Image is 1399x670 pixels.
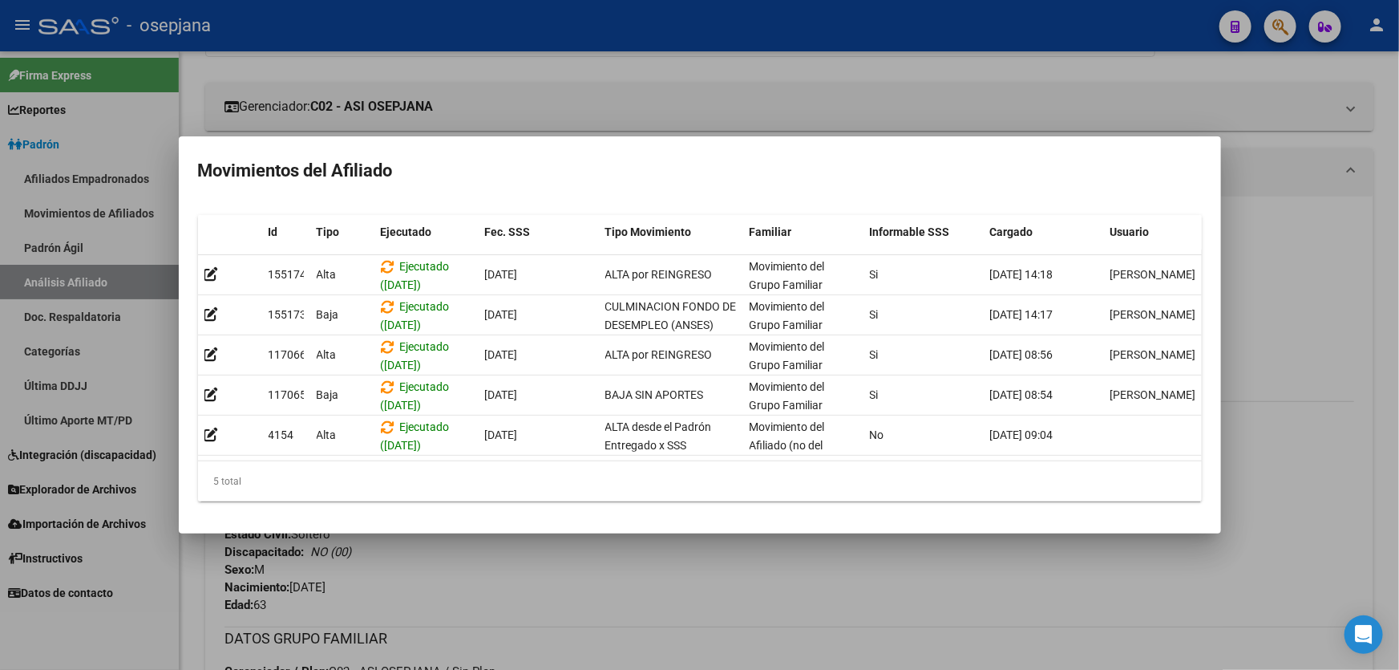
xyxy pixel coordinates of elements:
[870,388,879,401] span: Si
[990,348,1053,361] span: [DATE] 08:56
[485,308,518,321] span: [DATE]
[269,388,307,401] span: 117065
[269,225,278,238] span: Id
[269,308,307,321] span: 155173
[984,215,1104,250] datatable-header-cell: Cargado
[870,268,879,281] span: Si
[750,225,792,238] span: Familiar
[269,428,294,441] span: 4154
[317,428,337,441] span: Alta
[310,215,374,250] datatable-header-cell: Tipo
[262,215,310,250] datatable-header-cell: Id
[381,225,432,238] span: Ejecutado
[381,340,450,372] span: Ejecutado ([DATE])
[605,388,704,401] span: BAJA SIN APORTES
[198,461,1202,501] div: 5 total
[485,348,518,361] span: [DATE]
[743,215,863,250] datatable-header-cell: Familiar
[317,225,340,238] span: Tipo
[269,268,307,281] span: 155174
[990,428,1053,441] span: [DATE] 09:04
[750,340,825,372] span: Movimiento del Grupo Familiar
[750,420,825,470] span: Movimiento del Afiliado (no del grupo)
[605,225,692,238] span: Tipo Movimiento
[605,300,737,331] span: CULMINACION FONDO DE DESEMPLEO (ANSES)
[990,268,1053,281] span: [DATE] 14:18
[870,225,950,238] span: Informable SSS
[269,348,307,361] span: 117066
[599,215,743,250] datatable-header-cell: Tipo Movimiento
[990,308,1053,321] span: [DATE] 14:17
[1110,268,1196,281] span: [PERSON_NAME]
[605,268,713,281] span: ALTA por REINGRESO
[990,388,1053,401] span: [DATE] 08:54
[1104,215,1224,250] datatable-header-cell: Usuario
[485,225,531,238] span: Fec. SSS
[1110,225,1150,238] span: Usuario
[485,268,518,281] span: [DATE]
[750,260,825,291] span: Movimiento del Grupo Familiar
[479,215,599,250] datatable-header-cell: Fec. SSS
[317,348,337,361] span: Alta
[381,420,450,452] span: Ejecutado ([DATE])
[1110,388,1196,401] span: [PERSON_NAME]
[870,308,879,321] span: Si
[381,300,450,331] span: Ejecutado ([DATE])
[1110,348,1196,361] span: [PERSON_NAME]
[750,300,825,331] span: Movimiento del Grupo Familiar
[863,215,984,250] datatable-header-cell: Informable SSS
[605,348,713,361] span: ALTA por REINGRESO
[317,388,339,401] span: Baja
[1344,615,1383,654] div: Open Intercom Messenger
[374,215,479,250] datatable-header-cell: Ejecutado
[870,428,884,441] span: No
[485,428,518,441] span: [DATE]
[381,260,450,291] span: Ejecutado ([DATE])
[870,348,879,361] span: Si
[485,388,518,401] span: [DATE]
[990,225,1033,238] span: Cargado
[750,380,825,412] span: Movimiento del Grupo Familiar
[317,308,339,321] span: Baja
[198,156,1202,186] h2: Movimientos del Afiliado
[317,268,337,281] span: Alta
[605,420,712,452] span: ALTA desde el Padrón Entregado x SSS
[1110,308,1196,321] span: [PERSON_NAME]
[381,380,450,412] span: Ejecutado ([DATE])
